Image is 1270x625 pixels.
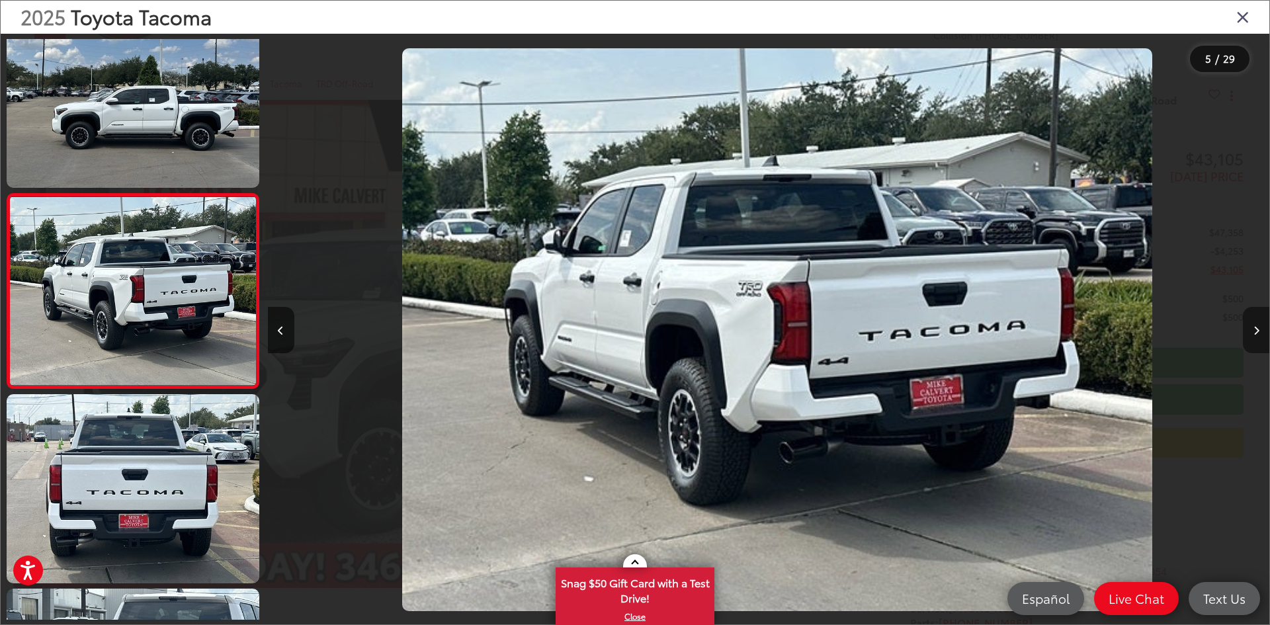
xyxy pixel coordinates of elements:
[1015,590,1076,606] span: Español
[1214,54,1220,63] span: /
[1007,582,1084,615] a: Español
[1205,51,1211,65] span: 5
[1189,582,1260,615] a: Text Us
[1236,8,1249,25] i: Close gallery
[1094,582,1179,615] a: Live Chat
[1102,590,1171,606] span: Live Chat
[21,2,65,30] span: 2025
[7,197,258,385] img: 2025 Toyota Tacoma TRD Off-Road
[557,569,713,609] span: Snag $50 Gift Card with a Test Drive!
[4,392,261,585] img: 2025 Toyota Tacoma TRD Off-Road
[71,2,212,30] span: Toyota Tacoma
[402,48,1152,611] img: 2025 Toyota Tacoma TRD Off-Road
[1223,51,1235,65] span: 29
[1243,307,1269,353] button: Next image
[1197,590,1252,606] span: Text Us
[268,307,294,353] button: Previous image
